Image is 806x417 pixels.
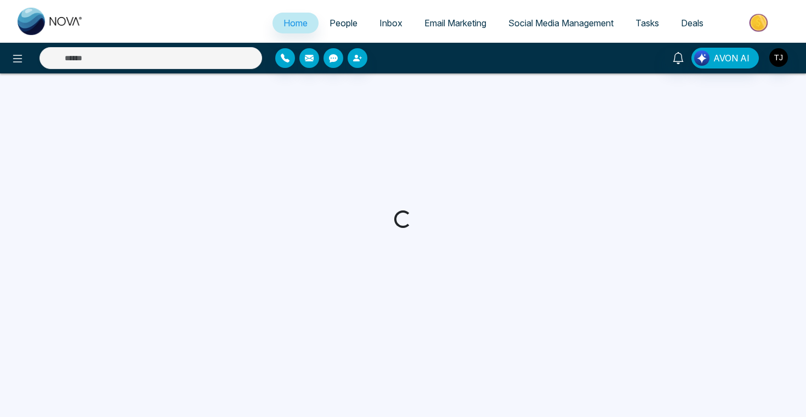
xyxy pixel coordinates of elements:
span: People [330,18,357,28]
img: Market-place.gif [720,10,799,35]
a: Social Media Management [497,13,625,33]
a: Email Marketing [413,13,497,33]
a: People [319,13,368,33]
img: Nova CRM Logo [18,8,83,35]
a: Deals [670,13,714,33]
span: Deals [681,18,703,28]
img: Lead Flow [694,50,709,66]
span: Social Media Management [508,18,614,28]
img: User Avatar [769,48,788,67]
span: Inbox [379,18,402,28]
span: AVON AI [713,52,750,65]
span: Email Marketing [424,18,486,28]
a: Inbox [368,13,413,33]
a: Tasks [625,13,670,33]
a: Home [273,13,319,33]
button: AVON AI [691,48,759,68]
span: Home [283,18,308,28]
span: Tasks [635,18,659,28]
